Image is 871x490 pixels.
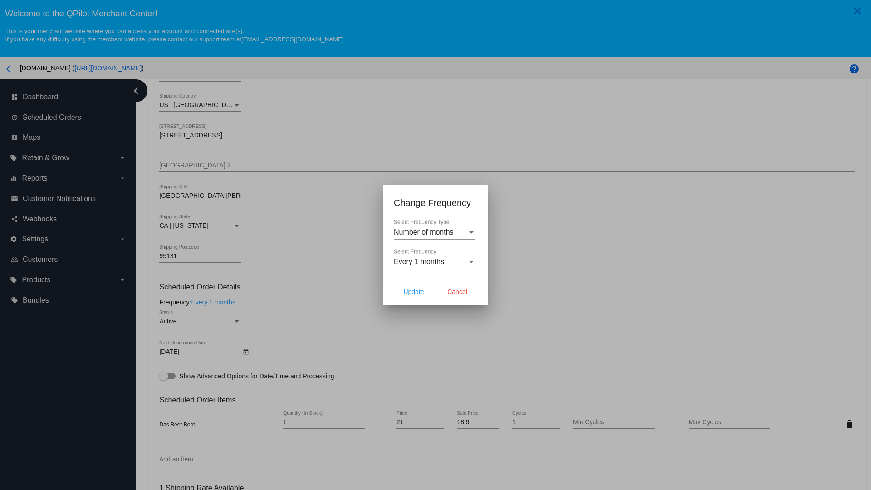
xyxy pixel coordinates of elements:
span: Update [403,288,424,295]
button: Update [394,284,434,300]
span: Every 1 months [394,258,444,265]
mat-select: Select Frequency Type [394,228,475,236]
span: Cancel [447,288,467,295]
mat-select: Select Frequency [394,258,475,266]
span: Number of months [394,228,454,236]
button: Cancel [437,284,477,300]
h1: Change Frequency [394,196,477,210]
